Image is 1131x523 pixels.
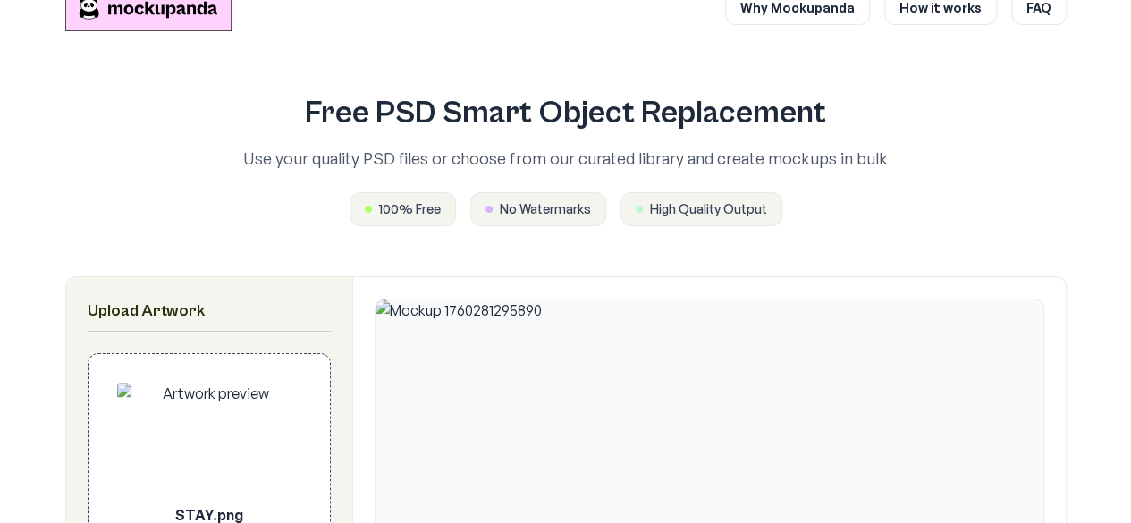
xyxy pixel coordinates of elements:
[117,383,301,497] img: Artwork preview
[650,200,767,218] span: High Quality Output
[379,200,441,218] span: 100% Free
[165,146,966,171] p: Use your quality PSD files or choose from our curated library and create mockups in bulk
[88,299,331,324] h2: Upload Artwork
[165,96,966,131] h1: Free PSD Smart Object Replacement
[500,200,591,218] span: No Watermarks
